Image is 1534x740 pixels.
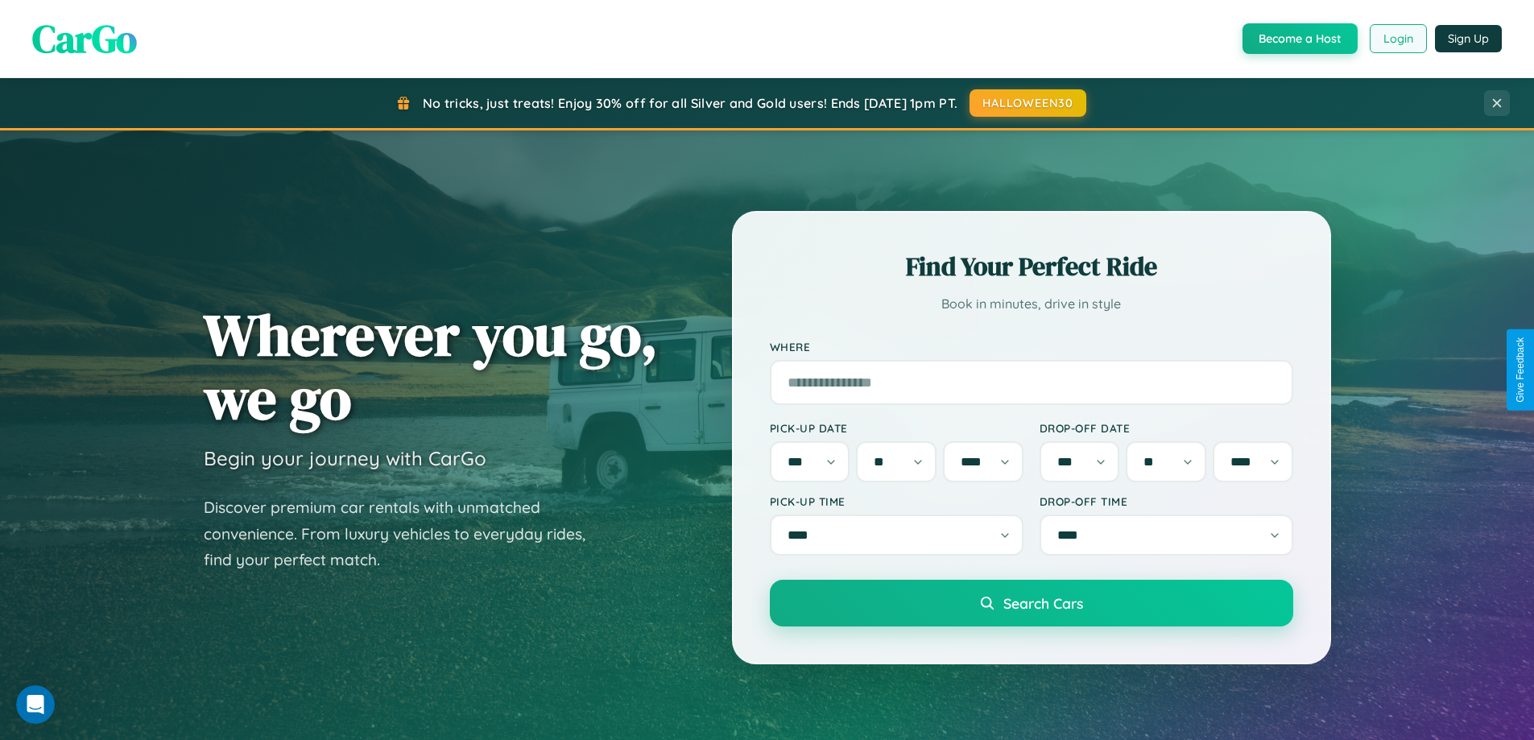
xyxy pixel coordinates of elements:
[1003,594,1083,612] span: Search Cars
[204,494,606,573] p: Discover premium car rentals with unmatched convenience. From luxury vehicles to everyday rides, ...
[770,292,1293,316] p: Book in minutes, drive in style
[770,580,1293,626] button: Search Cars
[770,340,1293,353] label: Where
[423,95,957,111] span: No tricks, just treats! Enjoy 30% off for all Silver and Gold users! Ends [DATE] 1pm PT.
[770,421,1023,435] label: Pick-up Date
[1040,421,1293,435] label: Drop-off Date
[970,89,1086,117] button: HALLOWEEN30
[16,685,55,724] iframe: Intercom live chat
[770,249,1293,284] h2: Find Your Perfect Ride
[1515,337,1526,403] div: Give Feedback
[1242,23,1358,54] button: Become a Host
[1040,494,1293,508] label: Drop-off Time
[770,494,1023,508] label: Pick-up Time
[1435,25,1502,52] button: Sign Up
[1370,24,1427,53] button: Login
[204,303,658,430] h1: Wherever you go, we go
[204,446,486,470] h3: Begin your journey with CarGo
[32,12,137,65] span: CarGo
